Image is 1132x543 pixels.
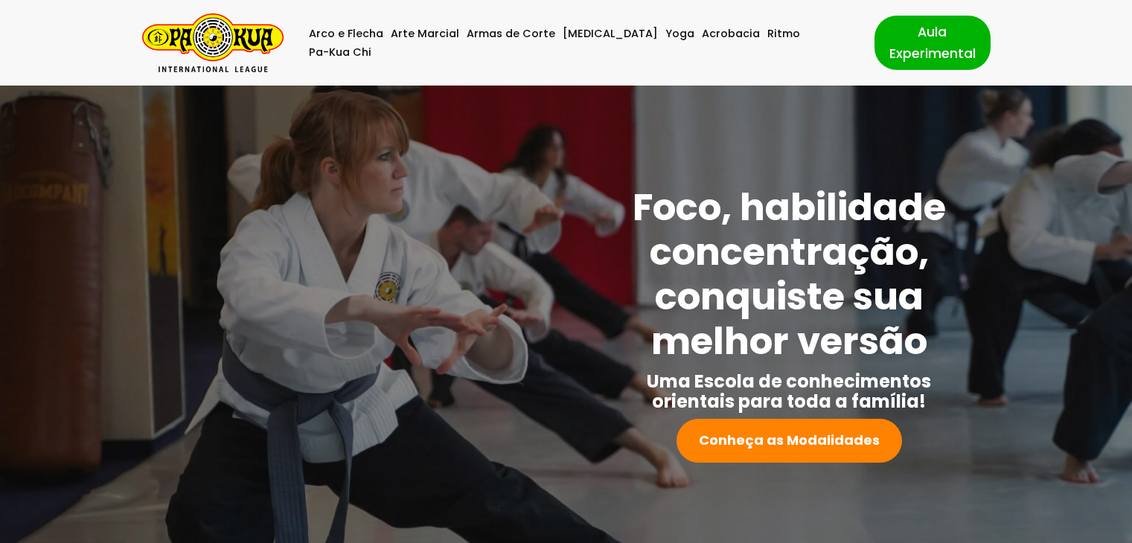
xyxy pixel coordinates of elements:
[391,25,459,43] a: Arte Marcial
[142,13,284,72] a: Pa-Kua Brasil Uma Escola de conhecimentos orientais para toda a família. Foco, habilidade concent...
[677,419,902,463] a: Conheça as Modalidades
[665,25,694,43] a: Yoga
[702,25,760,43] a: Acrobacia
[563,25,658,43] a: [MEDICAL_DATA]
[309,43,371,62] a: Pa-Kua Chi
[467,25,555,43] a: Armas de Corte
[767,25,800,43] a: Ritmo
[874,16,991,69] a: Aula Experimental
[633,181,946,367] strong: Foco, habilidade concentração, conquiste sua melhor versão
[699,431,880,449] strong: Conheça as Modalidades
[647,369,931,414] strong: Uma Escola de conhecimentos orientais para toda a família!
[306,25,852,62] div: Menu primário
[309,25,383,43] a: Arco e Flecha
